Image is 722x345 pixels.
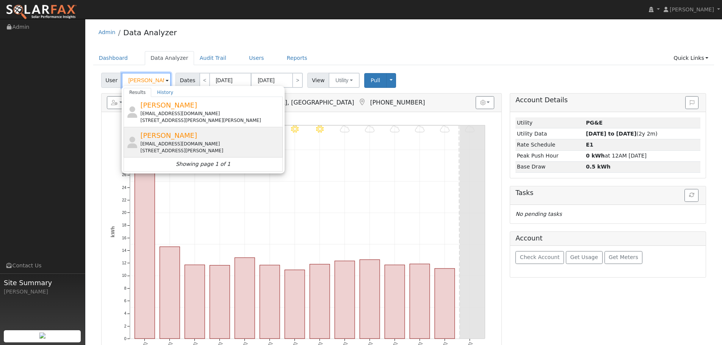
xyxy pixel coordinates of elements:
rect: onclick="" [410,264,430,339]
td: Base Draw [515,161,584,172]
i: 10/01 - Cloudy [340,125,349,133]
td: at 12AM [DATE] [585,150,701,161]
span: [GEOGRAPHIC_DATA], [GEOGRAPHIC_DATA] [224,99,354,106]
button: Check Account [515,251,564,264]
img: retrieve [39,333,45,339]
i: Showing page 1 of 1 [176,160,230,168]
a: Map [358,98,366,106]
rect: onclick="" [335,261,355,339]
div: [STREET_ADDRESS][PERSON_NAME] [140,147,281,154]
text: kWh [110,226,116,237]
a: > [292,73,303,88]
button: Pull [364,73,387,88]
h5: Tasks [515,189,700,197]
text: 8 [124,286,126,290]
rect: onclick="" [435,269,455,339]
button: Refresh [684,189,699,202]
span: (2y 2m) [586,131,658,137]
i: 10/03 - Cloudy [390,125,399,133]
strong: F [586,142,593,148]
strong: 0 kWh [586,153,605,159]
td: Rate Schedule [515,139,584,150]
button: Get Meters [605,251,643,264]
a: < [199,73,210,88]
a: Users [243,51,270,65]
a: Results [124,88,152,97]
text: 20 [122,211,127,215]
span: [PERSON_NAME] [140,131,197,139]
span: Dates [175,73,200,88]
span: [PHONE_NUMBER] [370,99,425,106]
td: Peak Push Hour [515,150,584,161]
a: Audit Trail [194,51,232,65]
h5: Account [515,234,542,242]
a: Dashboard [93,51,134,65]
span: [PERSON_NAME] [140,101,197,109]
td: Utility Data [515,128,584,139]
i: 10/04 - Cloudy [415,125,424,133]
i: 9/29 - Clear [291,125,299,133]
strong: 0.5 kWh [586,164,611,170]
rect: onclick="" [385,265,405,339]
div: [EMAIL_ADDRESS][DOMAIN_NAME] [140,110,281,117]
a: Quick Links [668,51,714,65]
rect: onclick="" [135,145,155,339]
div: [STREET_ADDRESS][PERSON_NAME][PERSON_NAME] [140,117,281,124]
button: Get Usage [566,251,603,264]
span: Site Summary [4,278,81,288]
span: User [101,73,122,88]
span: Get Meters [609,254,638,260]
a: Data Analyzer [145,51,194,65]
span: Get Usage [570,254,598,260]
td: Utility [515,117,584,128]
text: 26 [122,173,127,177]
text: 2 [124,324,126,328]
text: 16 [122,236,127,240]
text: 22 [122,198,127,202]
rect: onclick="" [310,264,330,339]
span: Check Account [520,254,560,260]
text: 10 [122,274,127,278]
span: Pull [371,77,380,83]
rect: onclick="" [285,270,305,339]
i: 10/05 - Cloudy [440,125,449,133]
rect: onclick="" [260,265,280,339]
button: Issue History [685,96,699,109]
img: SolarFax [6,4,77,20]
div: [PERSON_NAME] [4,288,81,296]
a: Admin [99,29,116,35]
rect: onclick="" [160,247,180,339]
i: 10/02 - Cloudy [365,125,374,133]
a: History [151,88,179,97]
rect: onclick="" [360,260,380,339]
text: 12 [122,261,127,265]
text: 4 [124,312,126,316]
rect: onclick="" [235,258,255,339]
strong: [DATE] to [DATE] [586,131,636,137]
text: 0 [124,337,126,341]
span: [PERSON_NAME] [670,6,714,12]
a: Data Analyzer [123,28,177,37]
strong: ID: 17273699, authorized: 09/11/25 [586,120,603,126]
input: Select a User [122,73,171,88]
i: 9/30 - Clear [316,125,324,133]
div: [EMAIL_ADDRESS][DOMAIN_NAME] [140,140,281,147]
rect: onclick="" [185,265,205,339]
text: 14 [122,248,127,253]
button: Utility [329,73,360,88]
h5: Account Details [515,96,700,104]
span: View [307,73,329,88]
text: 18 [122,223,127,228]
a: Reports [281,51,313,65]
text: 6 [124,299,126,303]
i: No pending tasks [515,211,562,217]
text: 24 [122,186,127,190]
rect: onclick="" [210,265,230,339]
